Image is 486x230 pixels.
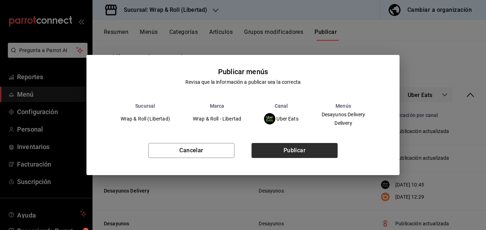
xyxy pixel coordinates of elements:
div: Revisa que la información a publicar sea la correcta [185,78,301,86]
th: Canal [253,103,310,109]
th: Menús [310,103,377,109]
button: Cancelar [148,143,234,158]
span: Delivery [322,121,365,126]
div: Uber Eats [264,113,299,124]
button: Publicar [252,143,338,158]
span: Desayunos Delivery [322,112,365,117]
td: Wrap & Roll (Libertad) [109,109,181,129]
td: Wrap & Roll - Libertad [181,109,253,129]
th: Sucursal [109,103,181,109]
th: Marca [181,103,253,109]
div: Publicar menús [218,66,268,77]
